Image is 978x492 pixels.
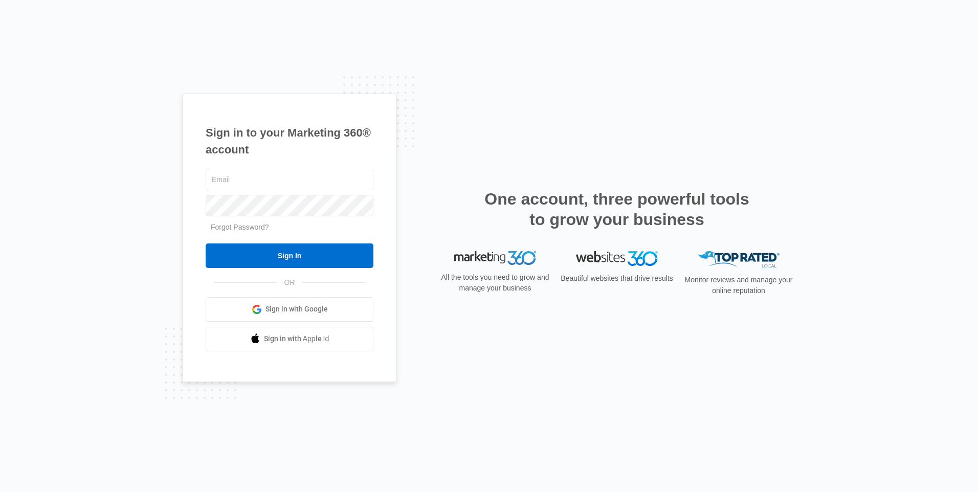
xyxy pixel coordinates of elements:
[438,272,552,294] p: All the tools you need to grow and manage your business
[206,124,373,158] h1: Sign in to your Marketing 360® account
[206,243,373,268] input: Sign In
[576,251,658,266] img: Websites 360
[481,189,752,230] h2: One account, three powerful tools to grow your business
[265,304,328,315] span: Sign in with Google
[211,223,269,231] a: Forgot Password?
[206,327,373,351] a: Sign in with Apple Id
[277,277,302,288] span: OR
[206,169,373,190] input: Email
[264,333,329,344] span: Sign in with Apple Id
[454,251,536,265] img: Marketing 360
[560,273,674,284] p: Beautiful websites that drive results
[698,251,780,268] img: Top Rated Local
[206,297,373,322] a: Sign in with Google
[681,275,796,296] p: Monitor reviews and manage your online reputation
